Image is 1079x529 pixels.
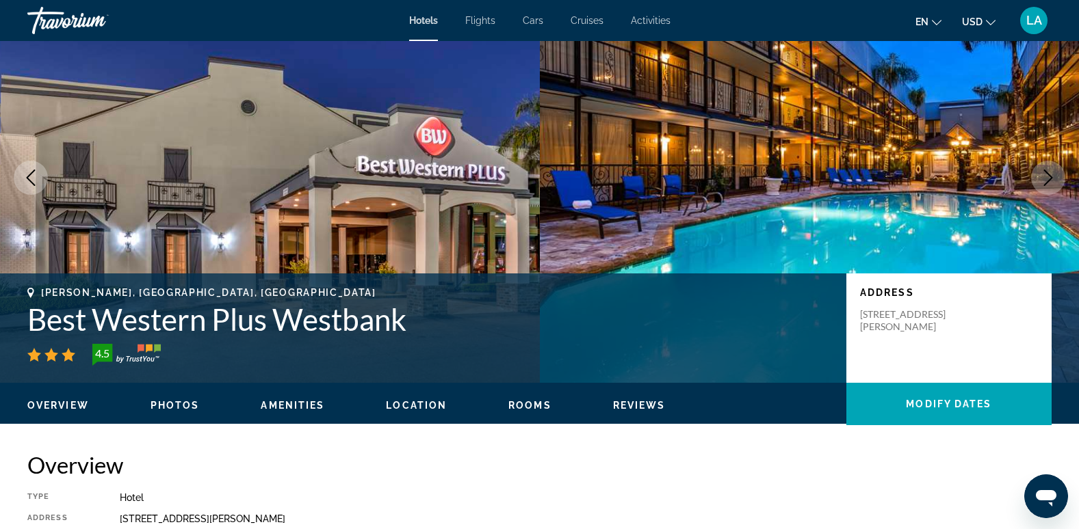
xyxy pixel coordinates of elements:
[120,513,1052,524] div: [STREET_ADDRESS][PERSON_NAME]
[14,161,48,195] button: Previous image
[962,12,996,31] button: Change currency
[27,492,86,503] div: Type
[906,398,991,409] span: Modify Dates
[261,400,324,411] span: Amenities
[27,3,164,38] a: Travorium
[1024,474,1068,518] iframe: Button to launch messaging window
[1031,161,1065,195] button: Next image
[613,399,666,411] button: Reviews
[915,12,941,31] button: Change language
[508,400,551,411] span: Rooms
[962,16,983,27] span: USD
[631,15,671,26] a: Activities
[860,287,1038,298] p: Address
[508,399,551,411] button: Rooms
[120,492,1052,503] div: Hotel
[92,344,161,366] img: TrustYou guest rating badge
[27,451,1052,478] h2: Overview
[27,399,89,411] button: Overview
[1016,6,1052,35] button: User Menu
[27,301,833,337] h1: Best Western Plus Westbank
[261,399,324,411] button: Amenities
[523,15,543,26] a: Cars
[27,400,89,411] span: Overview
[88,345,116,362] div: 4.5
[151,399,200,411] button: Photos
[1026,14,1042,27] span: LA
[386,399,447,411] button: Location
[41,287,376,298] span: [PERSON_NAME], [GEOGRAPHIC_DATA], [GEOGRAPHIC_DATA]
[613,400,666,411] span: Reviews
[27,513,86,524] div: Address
[409,15,438,26] a: Hotels
[846,383,1052,425] button: Modify Dates
[465,15,495,26] a: Flights
[860,308,970,333] p: [STREET_ADDRESS][PERSON_NAME]
[571,15,603,26] a: Cruises
[915,16,928,27] span: en
[386,400,447,411] span: Location
[151,400,200,411] span: Photos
